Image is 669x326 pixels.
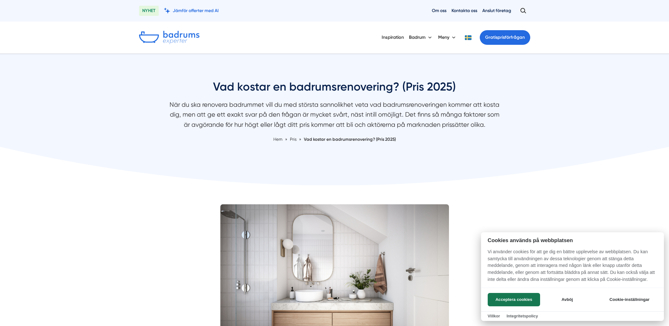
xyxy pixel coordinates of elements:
a: Villkor [488,314,500,318]
a: Integritetspolicy [506,314,538,318]
h2: Cookies används på webbplatsen [481,237,664,243]
button: Cookie-inställningar [602,293,657,306]
p: Vi använder cookies för att ge dig en bättre upplevelse av webbplatsen. Du kan samtycka till anvä... [481,248,664,287]
button: Acceptera cookies [488,293,540,306]
button: Avböj [542,293,592,306]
